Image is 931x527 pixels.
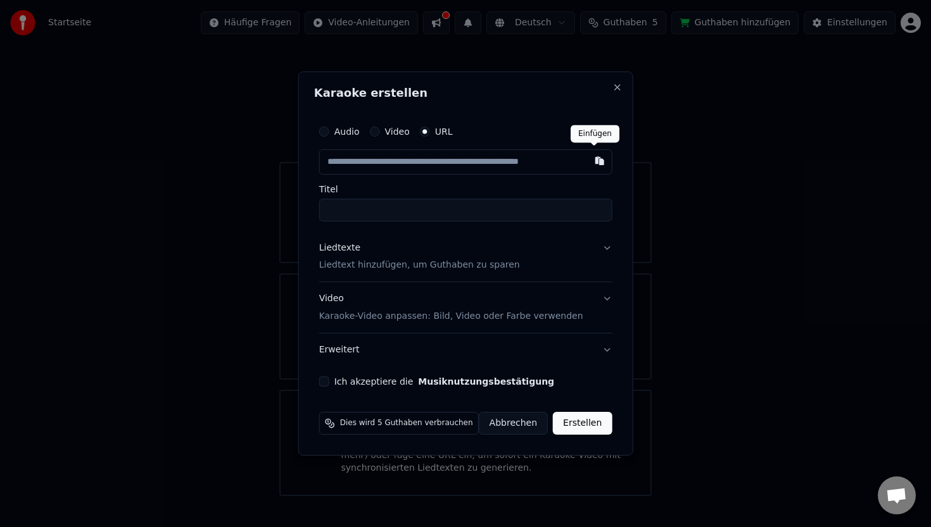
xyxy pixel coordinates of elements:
p: Liedtext hinzufügen, um Guthaben zu sparen [319,259,520,272]
button: Erstellen [553,412,612,435]
button: Ich akzeptiere die [418,377,554,386]
label: Video [384,127,409,136]
label: Titel [319,185,612,194]
label: Ich akzeptiere die [334,377,554,386]
button: Erweitert [319,333,612,366]
div: Einfügen [571,125,619,143]
p: Karaoke-Video anpassen: Bild, Video oder Farbe verwenden [319,310,583,323]
div: Video [319,293,583,323]
div: Liedtexte [319,242,360,254]
button: VideoKaraoke-Video anpassen: Bild, Video oder Farbe verwenden [319,283,612,333]
label: Audio [334,127,360,136]
span: Dies wird 5 Guthaben verbrauchen [340,418,473,428]
h2: Karaoke erstellen [314,87,617,99]
button: Abbrechen [479,412,548,435]
button: LiedtexteLiedtext hinzufügen, um Guthaben zu sparen [319,232,612,282]
label: URL [435,127,453,136]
